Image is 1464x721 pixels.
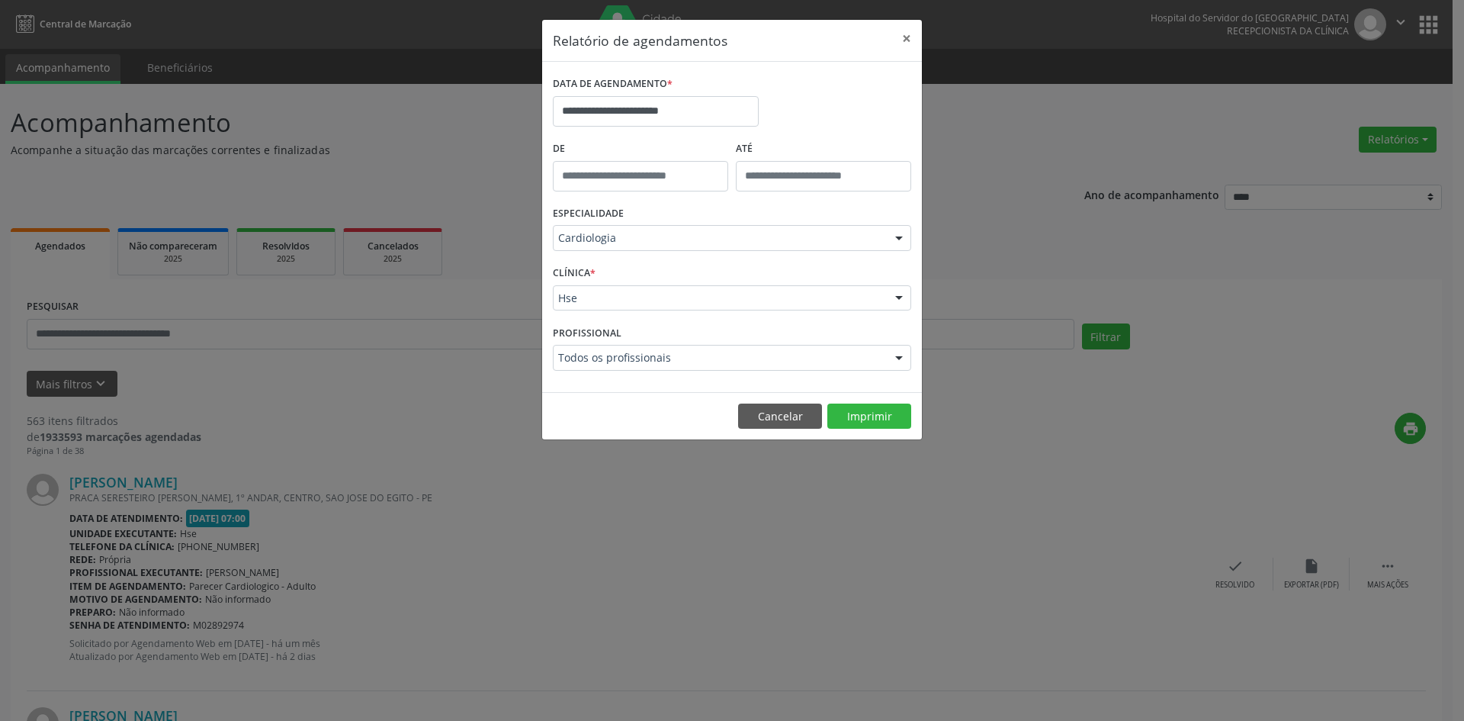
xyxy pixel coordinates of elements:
span: Hse [558,291,880,306]
span: Cardiologia [558,230,880,246]
span: Todos os profissionais [558,350,880,365]
button: Imprimir [827,404,911,430]
label: ATÉ [736,137,911,161]
label: CLÍNICA [553,262,596,285]
label: De [553,137,728,161]
label: ESPECIALIDADE [553,202,624,226]
button: Cancelar [738,404,822,430]
label: PROFISSIONAL [553,321,621,345]
label: DATA DE AGENDAMENTO [553,72,673,96]
button: Close [891,20,922,57]
h5: Relatório de agendamentos [553,31,727,50]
